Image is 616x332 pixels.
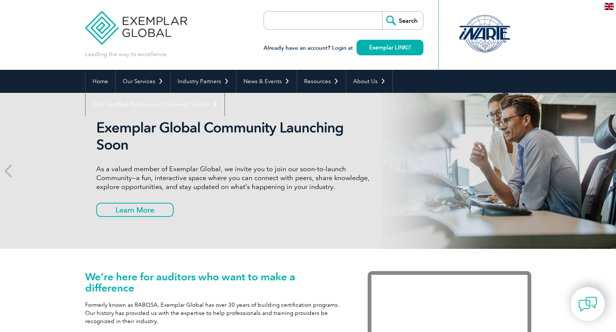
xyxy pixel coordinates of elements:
a: Our Services [116,70,170,93]
p: As a valued member of Exemplar Global, we invite you to join our soon-to-launch Community—a fun, ... [96,165,375,191]
a: News & Events [236,70,297,93]
a: Industry Partners [171,70,236,93]
a: Home [86,70,115,93]
h2: Exemplar Global Community Launching Soon [96,119,375,153]
p: Leading the way to excellence [85,50,167,58]
img: en [604,3,614,10]
h1: We’re here for auditors who want to make a difference [85,271,345,293]
a: Find Certified Professional / Training Provider [86,93,225,116]
p: Formerly known as RABQSA, Exemplar Global has over 30 years of building certification programs. O... [85,301,345,325]
img: contact-chat.png [578,295,597,313]
input: Search [382,12,423,29]
a: Resources [297,70,346,93]
img: open_square.png [407,45,411,49]
a: About Us [346,70,393,93]
h3: Already have an account? Login at [264,43,423,53]
a: Learn More [96,203,174,217]
a: Exemplar LINK [357,40,423,55]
